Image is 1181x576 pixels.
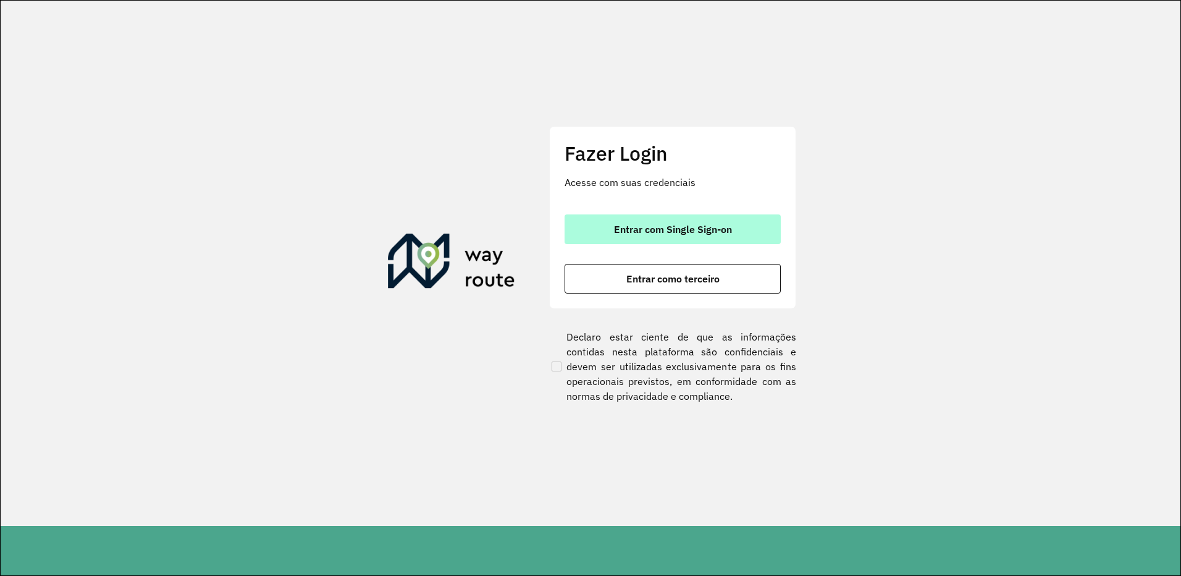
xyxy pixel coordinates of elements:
label: Declaro estar ciente de que as informações contidas nesta plataforma são confidenciais e devem se... [549,329,796,404]
span: Entrar com Single Sign-on [614,224,732,234]
p: Acesse com suas credenciais [565,175,781,190]
button: button [565,214,781,244]
img: Roteirizador AmbevTech [388,234,515,293]
span: Entrar como terceiro [626,274,720,284]
button: button [565,264,781,294]
h2: Fazer Login [565,142,781,165]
